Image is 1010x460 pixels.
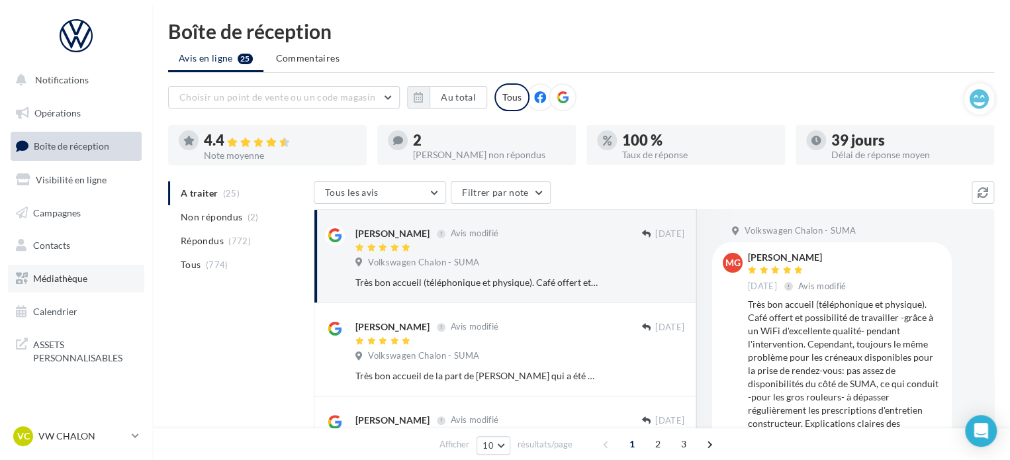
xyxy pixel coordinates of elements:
[8,330,144,369] a: ASSETS PERSONNALISABLES
[34,107,81,118] span: Opérations
[204,133,356,148] div: 4.4
[206,259,228,270] span: (774)
[450,322,498,332] span: Avis modifié
[33,207,81,218] span: Campagnes
[11,424,142,449] a: VC VW CHALON
[8,265,144,293] a: Médiathèque
[477,436,510,455] button: 10
[655,322,684,334] span: [DATE]
[831,133,984,148] div: 39 jours
[355,369,598,383] div: Très bon accueil de la part de [PERSON_NAME] qui a été de bon conseil, respectant nos demandes et...
[181,210,242,224] span: Non répondus
[413,133,565,148] div: 2
[430,86,487,109] button: Au total
[228,236,251,246] span: (772)
[33,336,136,364] span: ASSETS PERSONNALISABLES
[248,212,259,222] span: (2)
[450,415,498,426] span: Avis modifié
[168,21,994,41] div: Boîte de réception
[798,281,847,291] span: Avis modifié
[314,181,446,204] button: Tous les avis
[34,140,109,152] span: Boîte de réception
[831,150,984,160] div: Délai de réponse moyen
[33,240,70,251] span: Contacts
[622,133,774,148] div: 100 %
[655,228,684,240] span: [DATE]
[33,273,87,284] span: Médiathèque
[17,430,30,443] span: VC
[745,225,856,237] span: Volkswagen Chalon - SUMA
[368,350,479,362] span: Volkswagen Chalon - SUMA
[407,86,487,109] button: Au total
[413,150,565,160] div: [PERSON_NAME] non répondus
[168,86,400,109] button: Choisir un point de vente ou un code magasin
[181,234,224,248] span: Répondus
[621,434,643,455] span: 1
[179,91,375,103] span: Choisir un point de vente ou un code magasin
[8,132,144,160] a: Boîte de réception
[439,438,469,451] span: Afficher
[518,438,573,451] span: résultats/page
[655,415,684,427] span: [DATE]
[33,306,77,317] span: Calendrier
[8,199,144,227] a: Campagnes
[38,430,126,443] p: VW CHALON
[35,74,89,85] span: Notifications
[368,257,479,269] span: Volkswagen Chalon - SUMA
[494,83,529,111] div: Tous
[276,52,340,64] span: Commentaires
[8,66,139,94] button: Notifications
[355,414,430,427] div: [PERSON_NAME]
[673,434,694,455] span: 3
[647,434,668,455] span: 2
[965,415,997,447] div: Open Intercom Messenger
[355,227,430,240] div: [PERSON_NAME]
[325,187,379,198] span: Tous les avis
[8,166,144,194] a: Visibilité en ligne
[204,151,356,160] div: Note moyenne
[725,256,741,269] span: MG
[355,320,430,334] div: [PERSON_NAME]
[451,181,551,204] button: Filtrer par note
[748,253,849,262] div: [PERSON_NAME]
[181,258,201,271] span: Tous
[482,440,494,451] span: 10
[8,232,144,259] a: Contacts
[622,150,774,160] div: Taux de réponse
[36,174,107,185] span: Visibilité en ligne
[8,298,144,326] a: Calendrier
[748,281,777,293] span: [DATE]
[355,276,598,289] div: Très bon accueil (téléphonique et physique). Café offert et possibilité de travailler -grâce à un...
[8,99,144,127] a: Opérations
[450,228,498,239] span: Avis modifié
